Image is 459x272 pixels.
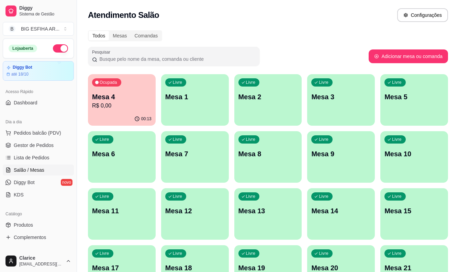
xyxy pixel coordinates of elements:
[53,44,68,53] button: Alterar Status
[384,92,444,102] p: Mesa 5
[109,31,131,41] div: Mesas
[3,165,74,175] a: Salão / Mesas
[3,208,74,219] div: Catálogo
[311,206,371,216] p: Mesa 14
[234,74,302,126] button: LivreMesa 2
[14,167,44,173] span: Salão / Mesas
[19,261,63,267] span: [EMAIL_ADDRESS][DOMAIN_NAME]
[380,131,448,183] button: LivreMesa 10
[3,3,74,19] a: DiggySistema de Gestão
[3,177,74,188] a: Diggy Botnovo
[88,10,159,21] h2: Atendimento Salão
[392,251,402,256] p: Livre
[11,71,29,77] article: até 18/10
[97,56,256,63] input: Pesquisar
[319,251,328,256] p: Livre
[173,80,182,85] p: Livre
[100,137,109,142] p: Livre
[92,49,113,55] label: Pesquisar
[165,149,225,159] p: Mesa 7
[92,92,152,102] p: Mesa 4
[234,188,302,240] button: LivreMesa 13
[14,234,46,241] span: Complementos
[100,194,109,199] p: Livre
[92,206,152,216] p: Mesa 11
[89,31,109,41] div: Todos
[319,194,328,199] p: Livre
[141,116,152,122] p: 00:13
[3,97,74,108] a: Dashboard
[161,131,229,183] button: LivreMesa 7
[100,251,109,256] p: Livre
[100,80,117,85] p: Ocupada
[380,188,448,240] button: LivreMesa 15
[9,25,15,32] span: B
[246,80,256,85] p: Livre
[9,45,37,52] div: Loja aberta
[392,194,402,199] p: Livre
[14,142,54,149] span: Gestor de Pedidos
[19,5,71,11] span: Diggy
[384,149,444,159] p: Mesa 10
[238,149,298,159] p: Mesa 8
[165,206,225,216] p: Mesa 12
[173,251,182,256] p: Livre
[14,222,33,228] span: Produtos
[392,80,402,85] p: Livre
[3,22,74,36] button: Select a team
[3,232,74,243] a: Complementos
[307,131,375,183] button: LivreMesa 9
[397,8,448,22] button: Configurações
[3,219,74,230] a: Produtos
[161,74,229,126] button: LivreMesa 1
[173,194,182,199] p: Livre
[246,194,256,199] p: Livre
[246,137,256,142] p: Livre
[92,102,152,110] p: R$ 0,00
[3,86,74,97] div: Acesso Rápido
[238,92,298,102] p: Mesa 2
[173,137,182,142] p: Livre
[161,188,229,240] button: LivreMesa 12
[3,140,74,151] a: Gestor de Pedidos
[165,92,225,102] p: Mesa 1
[14,154,49,161] span: Lista de Pedidos
[14,99,37,106] span: Dashboard
[246,251,256,256] p: Livre
[307,74,375,126] button: LivreMesa 3
[311,149,371,159] p: Mesa 9
[3,116,74,127] div: Dia a dia
[3,127,74,138] button: Pedidos balcão (PDV)
[234,131,302,183] button: LivreMesa 8
[384,206,444,216] p: Mesa 15
[369,49,448,63] button: Adicionar mesa ou comanda
[131,31,162,41] div: Comandas
[3,61,74,81] a: Diggy Botaté 18/10
[13,65,32,70] article: Diggy Bot
[3,152,74,163] a: Lista de Pedidos
[311,92,371,102] p: Mesa 3
[307,188,375,240] button: LivreMesa 14
[3,189,74,200] a: KDS
[319,80,328,85] p: Livre
[14,179,35,186] span: Diggy Bot
[14,191,24,198] span: KDS
[92,149,152,159] p: Mesa 6
[392,137,402,142] p: Livre
[14,129,61,136] span: Pedidos balcão (PDV)
[238,206,298,216] p: Mesa 13
[21,25,59,32] div: BIG ESFIHA AR ...
[19,255,63,261] span: Clarice
[19,11,71,17] span: Sistema de Gestão
[88,74,156,126] button: OcupadaMesa 4R$ 0,0000:13
[88,188,156,240] button: LivreMesa 11
[3,253,74,269] button: Clarice[EMAIL_ADDRESS][DOMAIN_NAME]
[380,74,448,126] button: LivreMesa 5
[88,131,156,183] button: LivreMesa 6
[319,137,328,142] p: Livre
